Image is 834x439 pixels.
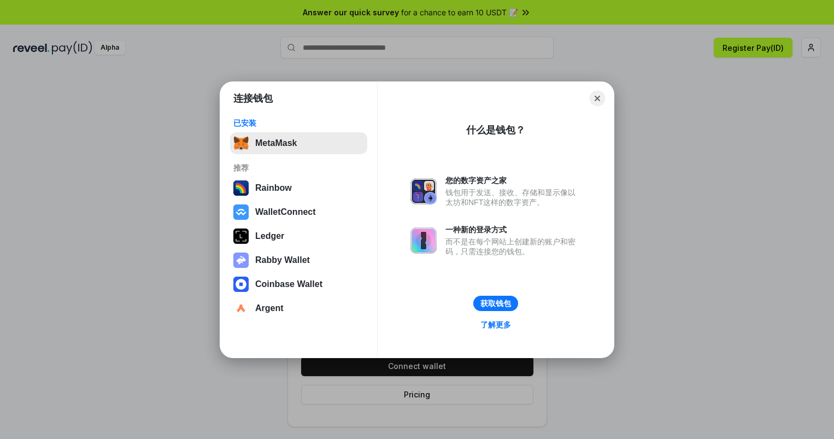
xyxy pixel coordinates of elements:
img: svg+xml,%3Csvg%20fill%3D%22none%22%20height%3D%2233%22%20viewBox%3D%220%200%2035%2033%22%20width%... [233,136,249,151]
a: 了解更多 [474,318,518,332]
div: 获取钱包 [480,298,511,308]
button: Coinbase Wallet [230,273,367,295]
div: WalletConnect [255,207,316,217]
button: WalletConnect [230,201,367,223]
img: svg+xml,%3Csvg%20width%3D%2228%22%20height%3D%2228%22%20viewBox%3D%220%200%2028%2028%22%20fill%3D... [233,204,249,220]
button: Rainbow [230,177,367,199]
div: Argent [255,303,284,313]
div: Rainbow [255,183,292,193]
img: svg+xml,%3Csvg%20width%3D%2228%22%20height%3D%2228%22%20viewBox%3D%220%200%2028%2028%22%20fill%3D... [233,277,249,292]
div: 而不是在每个网站上创建新的账户和密码，只需连接您的钱包。 [445,237,581,256]
h1: 连接钱包 [233,92,273,105]
img: svg+xml,%3Csvg%20width%3D%22120%22%20height%3D%22120%22%20viewBox%3D%220%200%20120%20120%22%20fil... [233,180,249,196]
img: svg+xml,%3Csvg%20xmlns%3D%22http%3A%2F%2Fwww.w3.org%2F2000%2Fsvg%22%20fill%3D%22none%22%20viewBox... [410,178,437,204]
div: MetaMask [255,138,297,148]
div: Ledger [255,231,284,241]
button: Ledger [230,225,367,247]
div: 一种新的登录方式 [445,225,581,235]
div: 了解更多 [480,320,511,330]
div: 钱包用于发送、接收、存储和显示像以太坊和NFT这样的数字资产。 [445,188,581,207]
div: 已安装 [233,118,364,128]
div: 您的数字资产之家 [445,175,581,185]
div: 推荐 [233,163,364,173]
button: Close [590,91,605,106]
button: Argent [230,297,367,319]
div: Coinbase Wallet [255,279,322,289]
img: svg+xml,%3Csvg%20xmlns%3D%22http%3A%2F%2Fwww.w3.org%2F2000%2Fsvg%22%20fill%3D%22none%22%20viewBox... [410,227,437,254]
img: svg+xml,%3Csvg%20width%3D%2228%22%20height%3D%2228%22%20viewBox%3D%220%200%2028%2028%22%20fill%3D... [233,301,249,316]
button: Rabby Wallet [230,249,367,271]
img: svg+xml,%3Csvg%20xmlns%3D%22http%3A%2F%2Fwww.w3.org%2F2000%2Fsvg%22%20width%3D%2228%22%20height%3... [233,229,249,244]
button: 获取钱包 [473,296,518,311]
button: MetaMask [230,132,367,154]
img: svg+xml,%3Csvg%20xmlns%3D%22http%3A%2F%2Fwww.w3.org%2F2000%2Fsvg%22%20fill%3D%22none%22%20viewBox... [233,253,249,268]
div: 什么是钱包？ [466,124,525,137]
div: Rabby Wallet [255,255,310,265]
